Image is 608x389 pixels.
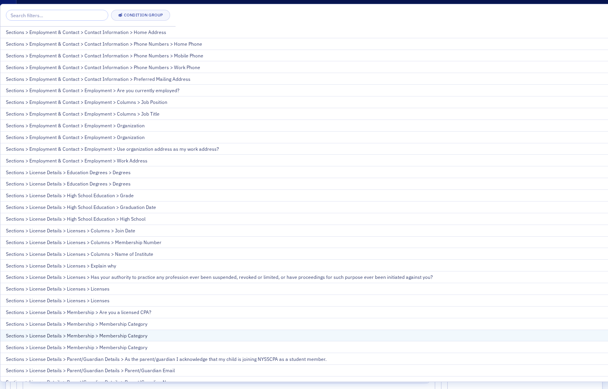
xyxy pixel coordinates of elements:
button: Condition Group [111,10,170,21]
div: Condition Group [124,13,163,17]
input: Search filters... [6,10,108,21]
